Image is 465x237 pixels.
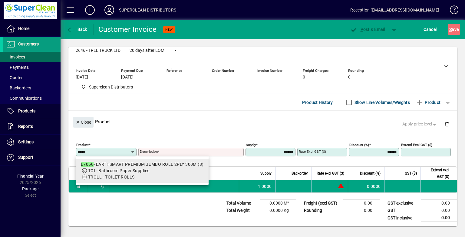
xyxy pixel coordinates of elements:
span: - [167,75,168,80]
span: Discount (%) [360,170,381,177]
a: Quotes [3,72,61,83]
span: Payments [6,65,29,70]
td: 0.0000 Kg [260,207,296,214]
span: [DATE] [121,75,134,80]
span: Customers [18,42,39,46]
span: NEW [165,28,173,32]
span: TOI - Bathroom Paper Supplies [88,168,150,173]
span: Rate excl GST ($) [317,170,344,177]
td: 0.0000 [348,180,384,192]
div: - EARTHSMART PREMIUM JUMBO ROLL 2PLY 300M (8) [81,161,204,168]
mat-label: Description [140,149,158,154]
div: Product [68,111,457,133]
button: Add [80,5,100,15]
span: Products [18,108,35,113]
button: Save [448,24,460,35]
a: Products [3,104,61,119]
a: Communications [3,93,61,103]
span: - [257,75,259,80]
td: Total Volume [223,200,260,207]
mat-label: Product [76,143,89,147]
span: P [361,27,363,32]
td: 0.0000 M³ [260,200,296,207]
app-page-header-button: Back [61,24,94,35]
td: 0.00 [343,207,380,214]
td: 0.00 [421,207,457,214]
mat-label: Discount (%) [349,143,369,147]
app-page-header-button: Close [71,119,95,125]
td: Freight (excl GST) [301,200,343,207]
span: [DATE] [76,75,88,80]
button: Product History [300,97,335,108]
td: 0.00 [421,200,457,207]
button: Apply price level [400,119,440,130]
em: L7050 [81,162,94,167]
a: Home [3,21,61,36]
span: Superclean Distributors [79,83,135,91]
span: Backorder [292,170,308,177]
span: Back [67,27,87,32]
span: Close [75,117,91,127]
app-page-header-button: Delete [440,121,454,127]
button: Cancel [422,24,438,35]
span: - [175,48,176,53]
span: Product History [302,98,333,107]
div: Customer Invoice [98,25,157,34]
td: GST inclusive [384,214,421,222]
span: ost & Email [350,27,385,32]
mat-label: Extend excl GST ($) [401,143,432,147]
button: Profile [100,5,119,15]
mat-label: Supply [246,143,256,147]
button: Close [73,117,94,128]
span: Home [18,26,29,31]
span: Backorders [6,85,31,90]
span: Quotes [6,75,23,80]
span: Communications [6,96,42,101]
span: 20 days after EOM [130,48,164,53]
mat-option: L7050 - EARTHSMART PREMIUM JUMBO ROLL 2PLY 300M (8) [76,159,209,183]
td: 0.00 [343,200,380,207]
a: Knowledge Base [445,1,457,21]
button: Delete [440,117,454,131]
a: Backorders [3,83,61,93]
span: ave [449,25,459,34]
mat-label: Rate excl GST ($) [299,149,326,154]
span: - [212,75,213,80]
span: Package [22,186,38,191]
span: 0 [303,75,305,80]
span: Support [18,155,33,160]
a: Payments [3,62,61,72]
a: Invoices [3,52,61,62]
button: Post & Email [347,24,388,35]
div: Reception [EMAIL_ADDRESS][DOMAIN_NAME] [350,5,439,15]
span: Apply price level [402,121,437,127]
label: Show Line Volumes/Weights [353,99,410,105]
td: GST [384,207,421,214]
span: Superclean Distributors [89,84,133,90]
span: Extend excl GST ($) [424,167,449,180]
td: Rounding [301,207,343,214]
span: S [449,27,452,32]
span: Cancel [424,25,437,34]
button: Back [65,24,89,35]
td: 0.00 [421,214,457,222]
span: Financial Year [17,174,44,179]
span: Superclean Distributors [99,183,106,190]
span: GST ($) [405,170,417,177]
td: Total Weight [223,207,260,214]
span: Invoices [6,55,25,59]
span: Settings [18,139,34,144]
span: 2646 - TREE TRUCK LTD [76,48,120,53]
a: Support [3,150,61,165]
a: Reports [3,119,61,134]
span: Supply [260,170,272,177]
span: TROLL - TOILET ROLLS [88,175,135,179]
td: GST exclusive [384,200,421,207]
span: Reports [18,124,33,129]
span: 1.0000 [258,183,272,189]
a: Settings [3,135,61,150]
div: SUPERCLEAN DISTRIBUTORS [119,5,176,15]
span: 0 [348,75,351,80]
